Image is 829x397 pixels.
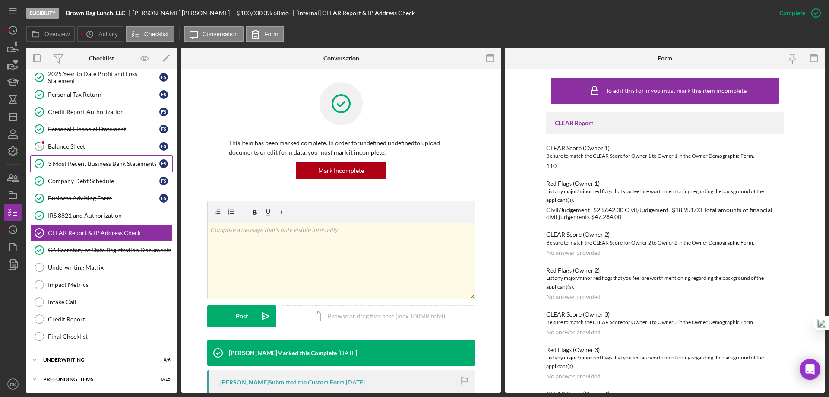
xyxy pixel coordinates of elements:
div: Personal Tax Return [48,91,159,98]
div: Open Intercom Messenger [800,359,820,380]
div: List any major/minor red flags that you feel are worth mentioning regarding the background of the... [546,353,784,371]
div: 0 / 6 [155,357,171,362]
div: To edit this form you must mark this item incomplete [605,87,747,94]
div: List any major/minor red flags that you feel are worth mentioning regarding the background of the... [546,274,784,291]
tspan: 14 [37,143,42,149]
time: 2025-09-23 19:45 [346,379,365,386]
a: Company Debt ScheduleFS [30,172,173,190]
div: Underwriting [43,357,149,362]
div: Red Flags (Owner 3) [546,346,784,353]
label: Overview [44,31,70,38]
a: 3 Most Recent Business Bank StatementsFS [30,155,173,172]
div: F S [159,90,168,99]
div: Credit Report Authorization [48,108,159,115]
a: Business Advising FormFS [30,190,173,207]
text: RK [10,382,16,387]
div: Be sure to match the CLEAR Score for Owner 1 to Owner 1 in the Owner Demographic Form. [546,152,784,160]
div: No answer provided [546,329,601,336]
div: Impact Metrics [48,281,172,288]
div: 3 % [264,10,272,16]
div: Conversation [323,55,359,62]
span: $100,000 [237,9,263,16]
img: one_i.png [817,319,826,328]
div: 110 [546,162,557,169]
div: 3 Most Recent Business Bank Statements [48,160,159,167]
div: Red Flags (Owner 2) [546,267,784,274]
div: Personal Financial Statement [48,126,159,133]
div: Final Checklist [48,333,172,340]
div: CLEAR Score (Owner 3) [546,311,784,318]
div: F S [159,177,168,185]
a: Impact Metrics [30,276,173,293]
div: F S [159,108,168,116]
div: Prefunding Items [43,377,149,382]
a: IRS 8821 and Authorization [30,207,173,224]
a: Personal Financial StatementFS [30,121,173,138]
div: List any major/minor red flags that you feel are worth mentioning regarding the background of the... [546,187,784,204]
div: Balance Sheet [48,143,159,150]
button: Checklist [126,26,174,42]
div: Underwriting Matrix [48,264,172,271]
button: RK [4,375,22,393]
div: IRS 8821 and Authorization [48,212,172,219]
div: Company Debt Schedule [48,178,159,184]
div: 2025 Year to Date Profit and Loss Statement [48,70,159,84]
div: Civil/Judgement- $23,642.00 Civil/Judgement- $18,951.00 Total amounts of financial civil judgemen... [546,206,784,220]
div: Red Flags (Owner 1) [546,180,784,187]
div: Form [658,55,672,62]
button: Mark Incomplete [296,162,386,179]
b: Brown Bag Lunch, LLC [66,10,125,16]
a: Personal Tax ReturnFS [30,86,173,103]
div: [PERSON_NAME] [PERSON_NAME] [133,10,237,16]
button: Activity [77,26,123,42]
div: 60 mo [273,10,289,16]
div: F S [159,159,168,168]
div: Post [236,305,248,327]
a: Underwriting Matrix [30,259,173,276]
button: Form [246,26,284,42]
a: Credit Report [30,311,173,328]
button: Conversation [184,26,244,42]
div: CLEAR Score (Owner 1) [546,145,784,152]
p: This item has been marked complete. In order for undefined undefined to upload documents or edit ... [229,138,453,158]
a: Credit Report AuthorizationFS [30,103,173,121]
a: Intake Call [30,293,173,311]
div: Be sure to match the CLEAR Score for Owner 2 to Owner 2 in the Owner Demographic Form. [546,238,784,247]
a: Final Checklist [30,328,173,345]
div: Intake Call [48,299,172,305]
div: CA Secretary of State Registration Documents [48,247,172,254]
a: CA Secretary of State Registration Documents [30,241,173,259]
label: Activity [98,31,117,38]
div: CLEAR Report & IP Address Check [48,229,172,236]
div: No answer provided [546,249,601,256]
div: CLEAR Score (Owner 2) [546,231,784,238]
button: Overview [26,26,75,42]
button: Post [207,305,276,327]
div: Be sure to match the CLEAR Score for Owner 3 to Owner 3 in the Owner Demographic Form. [546,318,784,327]
button: Complete [771,4,825,22]
time: 2025-10-03 01:17 [338,349,357,356]
a: 2025 Year to Date Profit and Loss StatementFS [30,69,173,86]
div: Complete [779,4,805,22]
label: Form [264,31,278,38]
div: Mark Incomplete [318,162,364,179]
div: CLEAR Report [555,120,775,127]
div: Business Advising Form [48,195,159,202]
div: F S [159,142,168,151]
div: F S [159,194,168,203]
div: [PERSON_NAME] Marked this Complete [229,349,337,356]
label: Conversation [203,31,238,38]
a: CLEAR Report & IP Address Check [30,224,173,241]
div: F S [159,125,168,133]
a: 14Balance SheetFS [30,138,173,155]
div: [Internal] CLEAR Report & IP Address Check [296,10,415,16]
label: Checklist [144,31,169,38]
div: Eligibility [26,8,59,19]
div: Checklist [89,55,114,62]
div: No answer provided [546,293,601,300]
div: [PERSON_NAME] Submitted the Custom Form [220,379,345,386]
div: 0 / 15 [155,377,171,382]
div: Credit Report [48,316,172,323]
div: F S [159,73,168,82]
div: No answer provided [546,373,601,380]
